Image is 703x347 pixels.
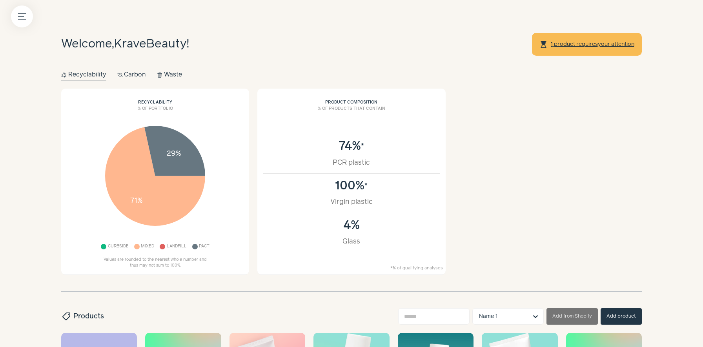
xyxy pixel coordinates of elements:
[271,236,432,247] div: Glass
[390,265,443,272] small: *% of qualifying analyses
[271,179,432,193] div: 100%
[271,197,432,207] div: Virgin plastic
[157,69,182,80] button: Waste
[117,69,146,80] button: Carbon
[61,312,71,321] span: sell
[141,242,154,251] span: Mixed
[546,308,598,325] button: Add from Shopify
[263,106,440,118] h3: % of products that contain
[601,308,642,325] button: Add product
[108,242,129,251] span: Curbside
[271,140,432,153] div: 74%
[167,242,187,251] span: Landfill
[263,94,440,106] h2: Product composition
[61,69,106,80] button: Recyclability
[61,36,189,53] h1: Welcome, !
[550,41,635,47] a: 1 product requiresyour attention
[114,38,187,50] span: KraveBeauty
[271,219,432,233] div: 4%
[100,257,210,269] p: Values are rounded to the nearest whole number and thus may not sum to 100%.
[271,158,432,168] div: PCR plastic
[67,106,244,118] h3: % of portfolio
[199,242,209,251] span: Pact
[539,40,548,49] span: hourglass_top
[67,94,244,106] h2: Recyclability
[61,311,104,322] h2: Products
